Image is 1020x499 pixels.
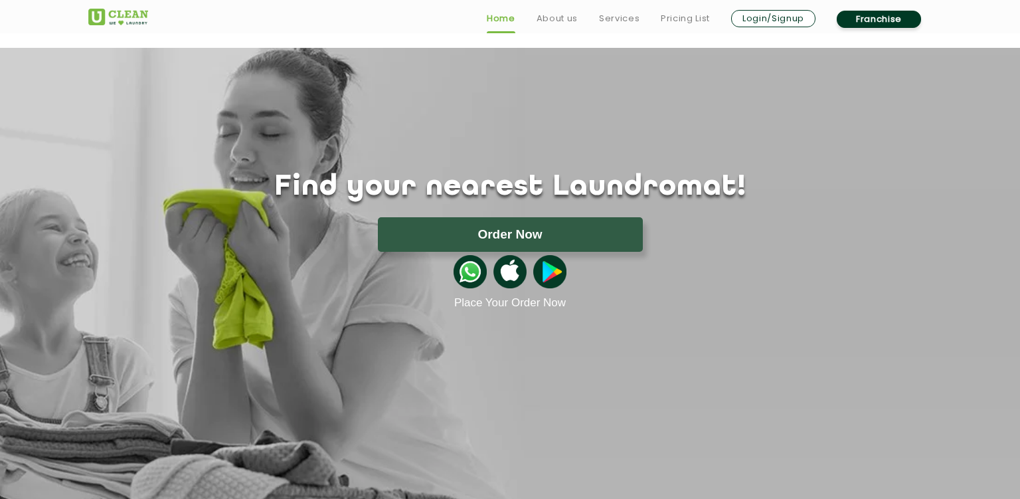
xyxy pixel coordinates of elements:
a: Franchise [837,11,921,28]
a: Login/Signup [731,10,815,27]
img: playstoreicon.png [533,255,566,288]
img: whatsappicon.png [454,255,487,288]
h1: Find your nearest Laundromat! [78,171,942,204]
a: Services [599,11,639,27]
a: Place Your Order Now [454,296,566,310]
a: Pricing List [661,11,710,27]
img: UClean Laundry and Dry Cleaning [88,9,148,25]
img: apple-icon.png [493,255,527,288]
button: Order Now [378,217,643,252]
a: About us [537,11,578,27]
a: Home [487,11,515,27]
